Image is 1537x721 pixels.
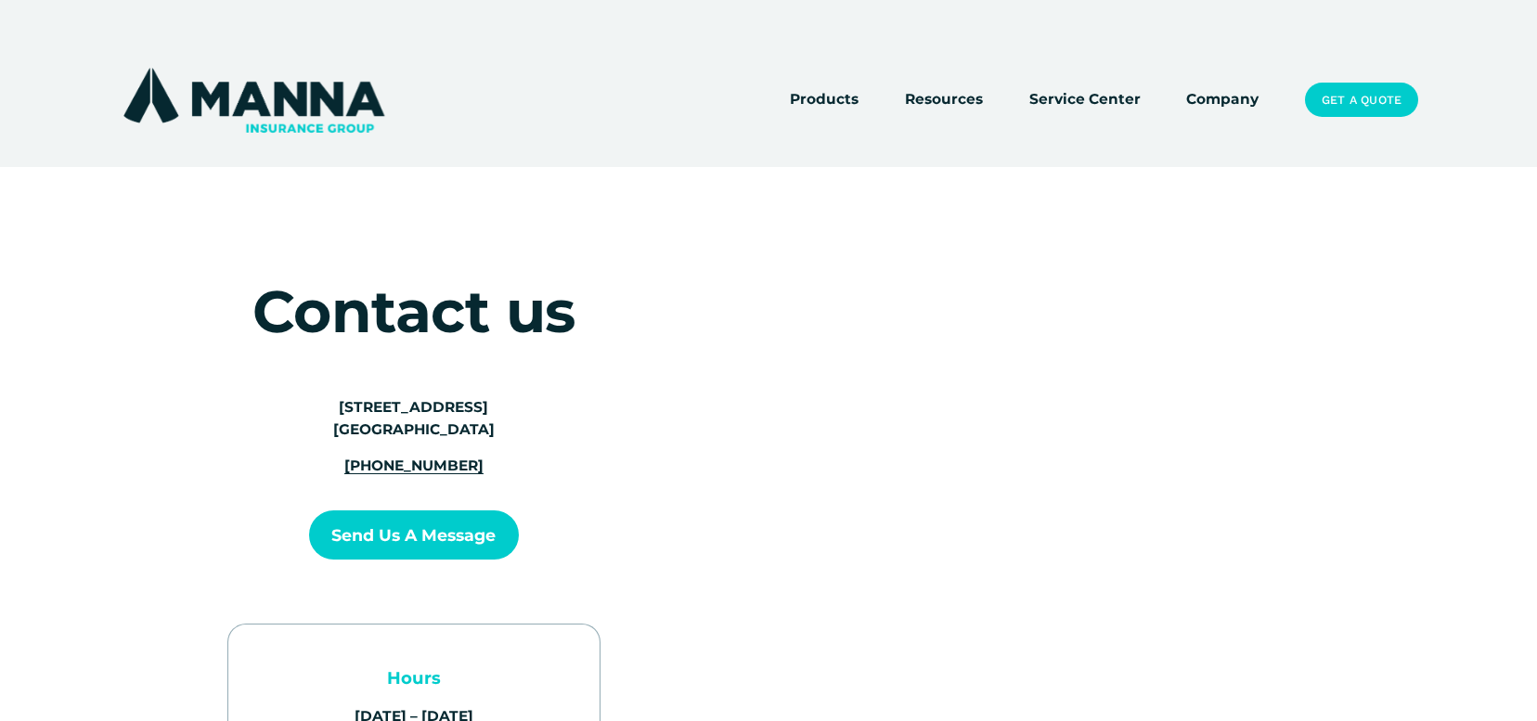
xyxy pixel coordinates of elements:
a: Get a Quote [1305,83,1418,118]
a: Service Center [1029,87,1141,113]
span: Products [790,88,859,111]
p: [STREET_ADDRESS] [GEOGRAPHIC_DATA] [282,396,545,442]
strong: Hours [387,667,441,689]
a: [PHONE_NUMBER] [344,457,484,474]
img: Manna Insurance Group [119,64,389,136]
h1: Contact us [174,281,654,341]
a: Company [1186,87,1259,113]
button: Send us a Message [309,510,519,560]
a: folder dropdown [790,87,859,113]
span: Resources [905,88,983,111]
a: folder dropdown [905,87,983,113]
